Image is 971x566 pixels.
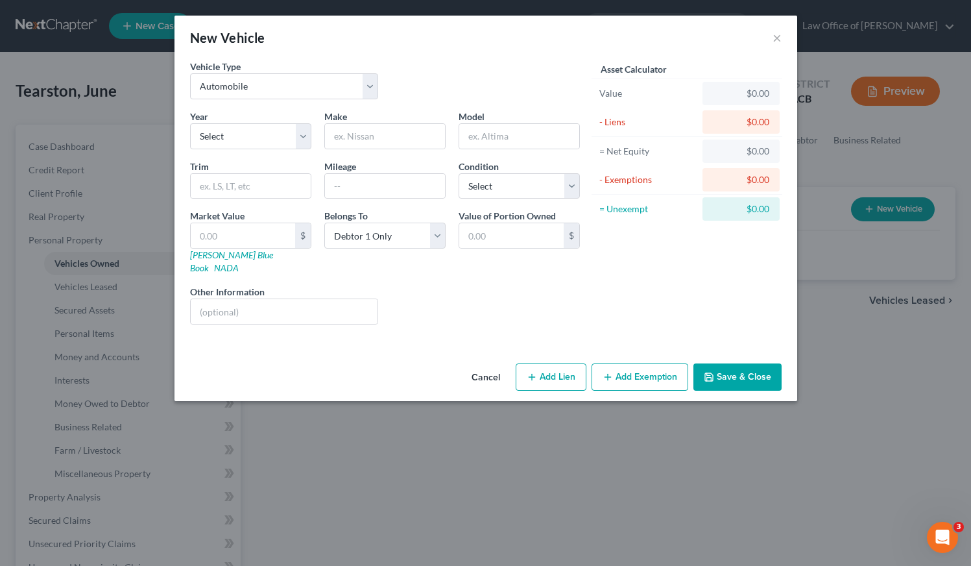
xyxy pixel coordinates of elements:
div: = Net Equity [599,145,697,158]
input: -- [325,174,445,199]
input: 0.00 [191,223,295,248]
span: Make [324,111,347,122]
input: ex. Nissan [325,124,445,149]
button: × [773,30,782,45]
label: Other Information [190,285,265,299]
div: = Unexempt [599,203,697,215]
span: Belongs To [324,210,368,221]
label: Vehicle Type [190,60,241,73]
input: 0.00 [459,223,564,248]
label: Condition [459,160,499,173]
label: Value of Portion Owned [459,209,556,223]
label: Mileage [324,160,356,173]
label: Market Value [190,209,245,223]
div: $0.00 [713,173,769,186]
div: - Liens [599,116,697,129]
div: Value [599,87,697,100]
button: Add Lien [516,363,586,391]
button: Cancel [461,365,510,391]
iframe: Intercom live chat [927,522,958,553]
button: Save & Close [693,363,782,391]
div: $0.00 [713,87,769,100]
div: $ [564,223,579,248]
input: ex. Altima [459,124,579,149]
div: $ [295,223,311,248]
input: ex. LS, LT, etc [191,174,311,199]
div: - Exemptions [599,173,697,186]
span: 3 [953,522,964,532]
input: (optional) [191,299,378,324]
div: $0.00 [713,145,769,158]
div: $0.00 [713,203,769,215]
a: [PERSON_NAME] Blue Book [190,249,273,273]
label: Asset Calculator [601,62,667,76]
div: New Vehicle [190,29,265,47]
div: $0.00 [713,116,769,129]
a: NADA [214,262,239,273]
label: Year [190,110,208,123]
label: Model [459,110,485,123]
label: Trim [190,160,209,173]
button: Add Exemption [592,363,688,391]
